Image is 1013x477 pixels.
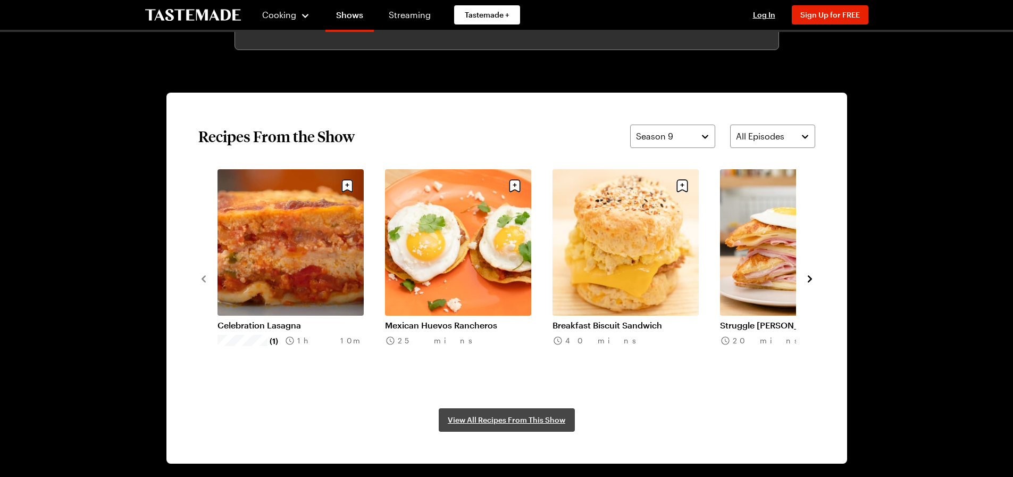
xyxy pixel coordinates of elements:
div: 2 / 8 [385,169,552,387]
button: Save recipe [505,176,525,196]
button: All Episodes [730,125,815,148]
button: navigate to next item [805,272,815,284]
button: Save recipe [672,176,692,196]
button: Save recipe [337,176,357,196]
a: Celebration Lasagna [217,320,364,331]
span: Tastemade + [465,10,509,20]
button: Season 9 [630,125,715,148]
span: Log In [753,10,775,19]
h2: Recipes From the Show [198,127,355,146]
a: Shows [325,2,374,32]
div: 4 / 8 [720,169,888,387]
a: To Tastemade Home Page [145,9,241,21]
a: Mexican Huevos Rancheros [385,320,531,331]
button: Cooking [262,2,311,28]
a: Breakfast Biscuit Sandwich [552,320,699,331]
a: View All Recipes From This Show [439,408,575,432]
div: 1 / 8 [217,169,385,387]
button: navigate to previous item [198,272,209,284]
button: Log In [743,10,785,20]
span: View All Recipes From This Show [448,415,565,425]
span: All Episodes [736,130,784,143]
span: Cooking [262,10,296,20]
a: Struggle [PERSON_NAME] [720,320,866,331]
div: 3 / 8 [552,169,720,387]
button: Sign Up for FREE [792,5,868,24]
a: Tastemade + [454,5,520,24]
span: Sign Up for FREE [800,10,860,19]
span: Season 9 [636,130,673,143]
